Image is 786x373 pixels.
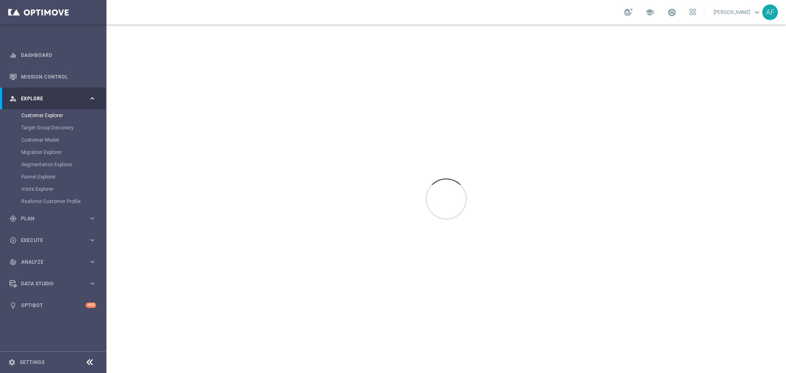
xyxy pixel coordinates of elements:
[88,95,96,102] i: keyboard_arrow_right
[21,134,106,146] div: Customer Model
[21,186,85,192] a: Visits Explorer
[9,95,88,102] div: Explore
[9,302,17,309] i: lightbulb
[21,109,106,122] div: Customer Explorer
[9,280,97,287] button: Data Studio keyboard_arrow_right
[9,237,17,244] i: play_circle_outline
[9,237,97,244] button: play_circle_outline Execute keyboard_arrow_right
[21,281,88,286] span: Data Studio
[9,66,96,88] div: Mission Control
[9,280,88,287] div: Data Studio
[21,146,106,158] div: Migration Explorer
[88,215,96,222] i: keyboard_arrow_right
[21,195,106,208] div: Realtime Customer Profile
[9,259,97,265] button: track_changes Analyze keyboard_arrow_right
[9,74,97,80] button: Mission Control
[9,302,97,309] button: lightbulb Optibot +10
[21,216,88,221] span: Plan
[9,52,17,59] i: equalizer
[9,95,17,102] i: person_search
[645,8,654,17] span: school
[21,171,106,183] div: Funnel Explorer
[21,96,88,101] span: Explore
[21,183,106,195] div: Visits Explorer
[88,280,96,287] i: keyboard_arrow_right
[9,215,97,222] button: gps_fixed Plan keyboard_arrow_right
[9,44,96,66] div: Dashboard
[9,237,88,244] div: Execute
[9,215,88,222] div: Plan
[21,158,106,171] div: Segmentation Explorer
[21,174,85,180] a: Funnel Explorer
[21,238,88,243] span: Execute
[9,294,96,316] div: Optibot
[8,359,16,366] i: settings
[21,137,85,143] a: Customer Model
[21,66,96,88] a: Mission Control
[9,95,97,102] button: person_search Explore keyboard_arrow_right
[9,258,88,266] div: Analyze
[21,198,85,205] a: Realtime Customer Profile
[21,44,96,66] a: Dashboard
[21,161,85,168] a: Segmentation Explorer
[9,258,17,266] i: track_changes
[86,303,96,308] div: +10
[21,294,86,316] a: Optibot
[21,112,85,119] a: Customer Explorer
[713,6,762,18] a: [PERSON_NAME]keyboard_arrow_down
[21,122,106,134] div: Target Group Discovery
[88,258,96,266] i: keyboard_arrow_right
[20,360,45,365] a: Settings
[762,5,778,20] div: AF
[21,260,88,264] span: Analyze
[21,149,85,156] a: Migration Explorer
[9,215,17,222] i: gps_fixed
[21,124,85,131] a: Target Group Discovery
[9,52,97,59] button: equalizer Dashboard
[88,236,96,244] i: keyboard_arrow_right
[752,8,761,17] span: keyboard_arrow_down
